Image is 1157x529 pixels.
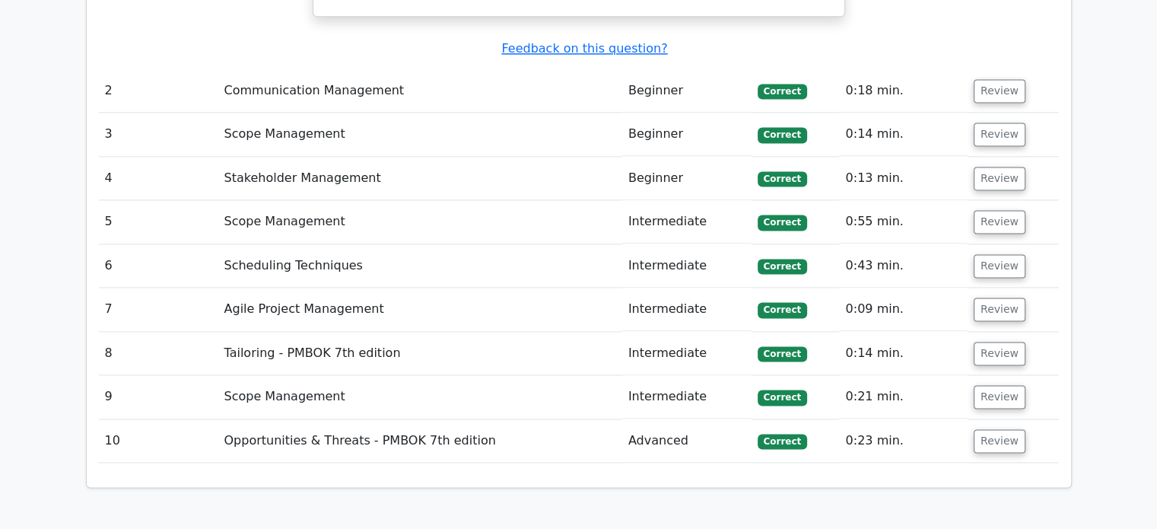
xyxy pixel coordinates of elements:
[974,342,1025,365] button: Review
[218,69,621,113] td: Communication Management
[99,69,218,113] td: 2
[99,419,218,463] td: 10
[218,375,621,419] td: Scope Management
[974,429,1025,453] button: Review
[758,259,807,274] span: Correct
[218,157,621,200] td: Stakeholder Management
[839,244,967,288] td: 0:43 min.
[758,390,807,405] span: Correct
[622,375,752,419] td: Intermediate
[839,69,967,113] td: 0:18 min.
[218,244,621,288] td: Scheduling Techniques
[974,254,1025,278] button: Review
[758,171,807,186] span: Correct
[974,385,1025,409] button: Review
[758,84,807,99] span: Correct
[758,127,807,142] span: Correct
[99,113,218,156] td: 3
[758,215,807,230] span: Correct
[99,375,218,419] td: 9
[622,200,752,244] td: Intermediate
[974,167,1025,190] button: Review
[622,113,752,156] td: Beginner
[974,210,1025,234] button: Review
[218,200,621,244] td: Scope Management
[839,113,967,156] td: 0:14 min.
[99,200,218,244] td: 5
[839,288,967,331] td: 0:09 min.
[218,288,621,331] td: Agile Project Management
[758,346,807,362] span: Correct
[622,157,752,200] td: Beginner
[99,157,218,200] td: 4
[99,332,218,375] td: 8
[974,123,1025,146] button: Review
[218,419,621,463] td: Opportunities & Threats - PMBOK 7th edition
[758,302,807,317] span: Correct
[839,157,967,200] td: 0:13 min.
[758,434,807,449] span: Correct
[501,41,667,56] a: Feedback on this question?
[622,69,752,113] td: Beginner
[839,332,967,375] td: 0:14 min.
[99,288,218,331] td: 7
[839,375,967,419] td: 0:21 min.
[974,79,1025,103] button: Review
[218,113,621,156] td: Scope Management
[622,288,752,331] td: Intermediate
[99,244,218,288] td: 6
[622,332,752,375] td: Intermediate
[622,419,752,463] td: Advanced
[974,298,1025,321] button: Review
[839,200,967,244] td: 0:55 min.
[622,244,752,288] td: Intermediate
[218,332,621,375] td: Tailoring - PMBOK 7th edition
[839,419,967,463] td: 0:23 min.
